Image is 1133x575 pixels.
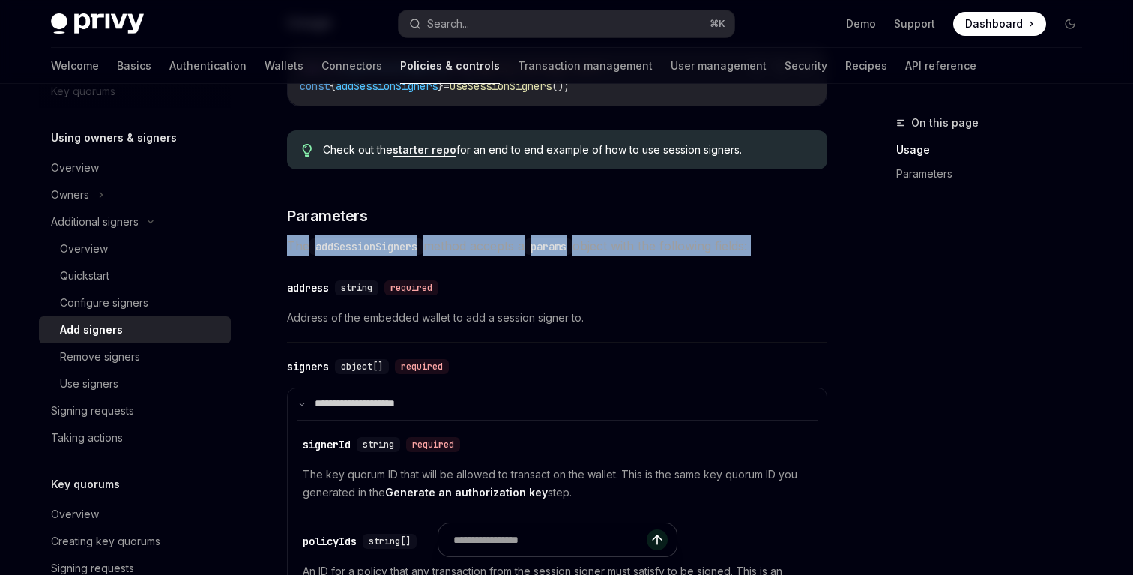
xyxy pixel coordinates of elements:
code: addSessionSigners [309,238,423,255]
a: Policies & controls [400,48,500,84]
a: Add signers [39,316,231,343]
div: Taking actions [51,429,123,447]
span: On this page [911,114,979,132]
a: Dashboard [953,12,1046,36]
a: Generate an authorization key [385,486,548,499]
a: Taking actions [39,424,231,451]
h5: Key quorums [51,475,120,493]
span: Dashboard [965,16,1023,31]
div: required [384,280,438,295]
span: const [300,79,330,93]
button: Send message [647,529,668,550]
span: The method accepts a object with the following fields: [287,235,827,256]
span: addSessionSigners [336,79,438,93]
h5: Using owners & signers [51,129,177,147]
img: dark logo [51,13,144,34]
div: required [406,437,460,452]
span: } [438,79,444,93]
a: Configure signers [39,289,231,316]
div: Overview [51,505,99,523]
div: Overview [51,159,99,177]
a: Usage [896,138,1094,162]
svg: Tip [302,144,312,157]
div: Creating key quorums [51,532,160,550]
div: signers [287,359,329,374]
div: Overview [60,240,108,258]
a: Quickstart [39,262,231,289]
a: Parameters [896,162,1094,186]
a: Authentication [169,48,247,84]
a: Connectors [321,48,382,84]
a: Demo [846,16,876,31]
span: Address of the embedded wallet to add a session signer to. [287,309,827,327]
a: Overview [39,501,231,528]
code: params [525,238,572,255]
div: Signing requests [51,402,134,420]
div: Search... [427,15,469,33]
span: useSessionSigners [450,79,552,93]
span: The key quorum ID that will be allowed to transact on the wallet. This is the same key quorum ID ... [303,466,812,502]
a: Security [785,48,827,84]
span: string [363,439,394,451]
a: Transaction management [518,48,653,84]
div: Owners [51,186,89,204]
a: Overview [39,154,231,181]
a: Welcome [51,48,99,84]
span: (); [552,79,569,93]
div: address [287,280,329,295]
div: Remove signers [60,348,140,366]
a: Signing requests [39,397,231,424]
a: Wallets [265,48,303,84]
a: Overview [39,235,231,262]
a: Support [894,16,935,31]
span: object[] [341,361,383,373]
div: required [395,359,449,374]
a: Use signers [39,370,231,397]
span: string [341,282,372,294]
a: Recipes [845,48,887,84]
div: Configure signers [60,294,148,312]
span: ⌘ K [710,18,725,30]
div: Add signers [60,321,123,339]
div: Use signers [60,375,118,393]
a: API reference [905,48,976,84]
div: Quickstart [60,267,109,285]
a: User management [671,48,767,84]
a: Remove signers [39,343,231,370]
span: Check out the for an end to end example of how to use session signers. [323,142,812,157]
div: Additional signers [51,213,139,231]
a: starter repo [393,143,456,157]
a: Creating key quorums [39,528,231,555]
button: Search...⌘K [399,10,734,37]
button: Toggle dark mode [1058,12,1082,36]
span: Parameters [287,205,367,226]
span: = [444,79,450,93]
a: Basics [117,48,151,84]
div: signerId [303,437,351,452]
span: { [330,79,336,93]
